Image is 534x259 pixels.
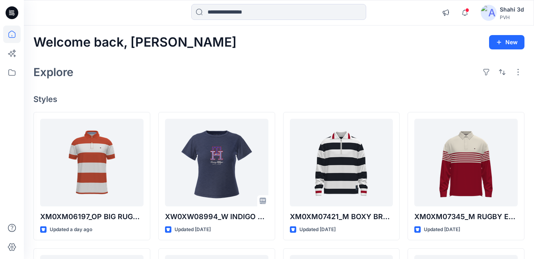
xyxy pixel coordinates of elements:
p: XM0XM07421_M BOXY BRETON STRIPE HALF ZIP_PROTO_V01 [290,211,393,222]
h2: Welcome back, [PERSON_NAME] [33,35,237,50]
p: XM0XM06197_OP BIG RUGBY SS POLO RF_PROTO_V01 [40,211,144,222]
a: XM0XM06197_OP BIG RUGBY SS POLO RF_PROTO_V01 [40,119,144,206]
p: XW0XW08994_W INDIGO TH TEE_PROTO_V01 [165,211,268,222]
p: XM0XM07345_M RUGBY ENG STRIPE LS POLO_PROTO_V02 [414,211,518,222]
img: avatar [481,5,497,21]
a: XM0XM07421_M BOXY BRETON STRIPE HALF ZIP_PROTO_V01 [290,119,393,206]
div: PVH [500,14,524,20]
h2: Explore [33,66,74,78]
button: New [489,35,524,49]
p: Updated [DATE] [424,226,460,234]
p: Updated [DATE] [299,226,336,234]
a: XM0XM07345_M RUGBY ENG STRIPE LS POLO_PROTO_V02 [414,119,518,206]
p: Updated [DATE] [175,226,211,234]
a: XW0XW08994_W INDIGO TH TEE_PROTO_V01 [165,119,268,206]
h4: Styles [33,94,524,104]
div: Shahi 3d [500,5,524,14]
p: Updated a day ago [50,226,92,234]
